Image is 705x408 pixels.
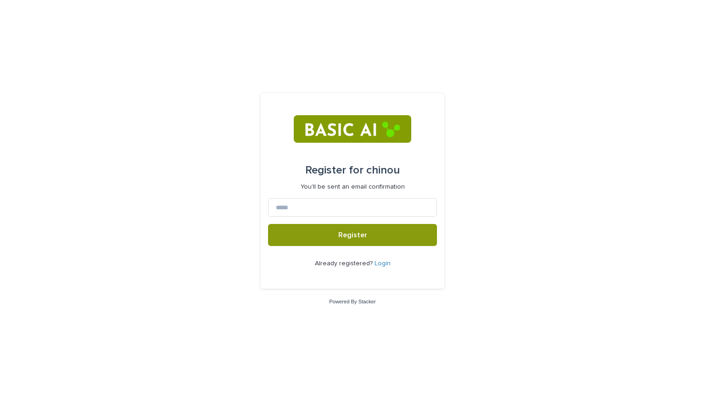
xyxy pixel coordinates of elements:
[268,224,437,246] button: Register
[338,231,367,239] span: Register
[301,183,405,191] p: You'll be sent an email confirmation
[305,165,364,176] span: Register for
[315,260,375,267] span: Already registered?
[329,299,375,304] a: Powered By Stacker
[294,115,411,143] img: RtIB8pj2QQiOZo6waziI
[375,260,391,267] a: Login
[305,157,400,183] div: chinou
